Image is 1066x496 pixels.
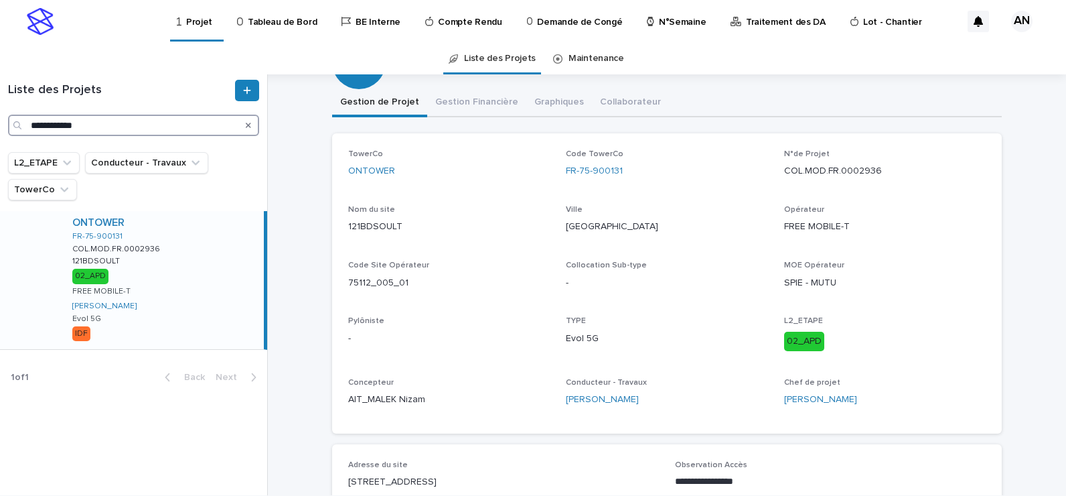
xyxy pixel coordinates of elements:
a: Maintenance [568,43,624,74]
a: [PERSON_NAME] [784,393,857,407]
button: Collaborateur [592,89,669,117]
span: Collocation Sub-type [566,261,647,269]
a: ONTOWER [348,164,395,178]
span: N°de Projet [784,150,830,158]
div: 02_APD [72,269,108,284]
span: Nom du site [348,206,395,214]
span: L2_ETAPE [784,317,823,325]
a: [PERSON_NAME] [72,302,137,311]
span: Chef de projet [784,379,840,387]
span: MOE Opérateur [784,261,844,269]
span: Opérateur [784,206,824,214]
img: stacker-logo-s-only.png [27,8,54,35]
h1: Liste des Projets [8,83,232,98]
p: [STREET_ADDRESS] [348,475,659,489]
div: IDF [72,326,90,341]
p: COL.MOD.FR.0002936 [784,164,986,178]
a: Liste des Projets [464,43,536,74]
div: AN [1011,11,1033,32]
button: Back [154,371,210,383]
span: Observation Accès [675,461,747,469]
p: [GEOGRAPHIC_DATA] [566,220,767,234]
p: Evol 5G [566,332,767,346]
span: TYPE [566,317,586,325]
span: Pylôniste [348,317,384,325]
input: Search [8,115,259,136]
p: 121BDSOULT [72,254,123,266]
button: Gestion de Projet [332,89,427,117]
button: Graphiques [526,89,592,117]
p: - [348,332,550,346]
button: Next [210,371,267,383]
button: TowerCo [8,179,77,200]
span: Code TowerCo [566,150,623,158]
a: FR-75-900131 [566,164,623,178]
span: Conducteur - Travaux [566,379,647,387]
p: SPIE - MUTU [784,276,986,290]
p: - [566,276,767,290]
button: L2_ETAPE [8,152,80,174]
span: Code Site Opérateur [348,261,429,269]
span: Concepteur [348,379,394,387]
span: Adresse du site [348,461,408,469]
span: Back [176,373,205,382]
p: FREE MOBILE-T [784,220,986,234]
p: Evol 5G [72,314,101,324]
span: TowerCo [348,150,383,158]
a: ONTOWER [72,216,125,229]
p: 75112_005_01 [348,276,550,290]
span: Next [216,373,245,382]
button: Conducteur - Travaux [85,152,208,174]
p: FREE MOBILE-T [72,287,131,296]
span: Ville [566,206,583,214]
p: COL.MOD.FR.0002936 [72,242,163,254]
p: 121BDSOULT [348,220,550,234]
a: FR-75-900131 [72,232,123,241]
button: Gestion Financière [427,89,526,117]
a: [PERSON_NAME] [566,393,639,407]
p: AIT_MALEK Nizam [348,393,550,407]
div: 02_APD [784,332,824,351]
